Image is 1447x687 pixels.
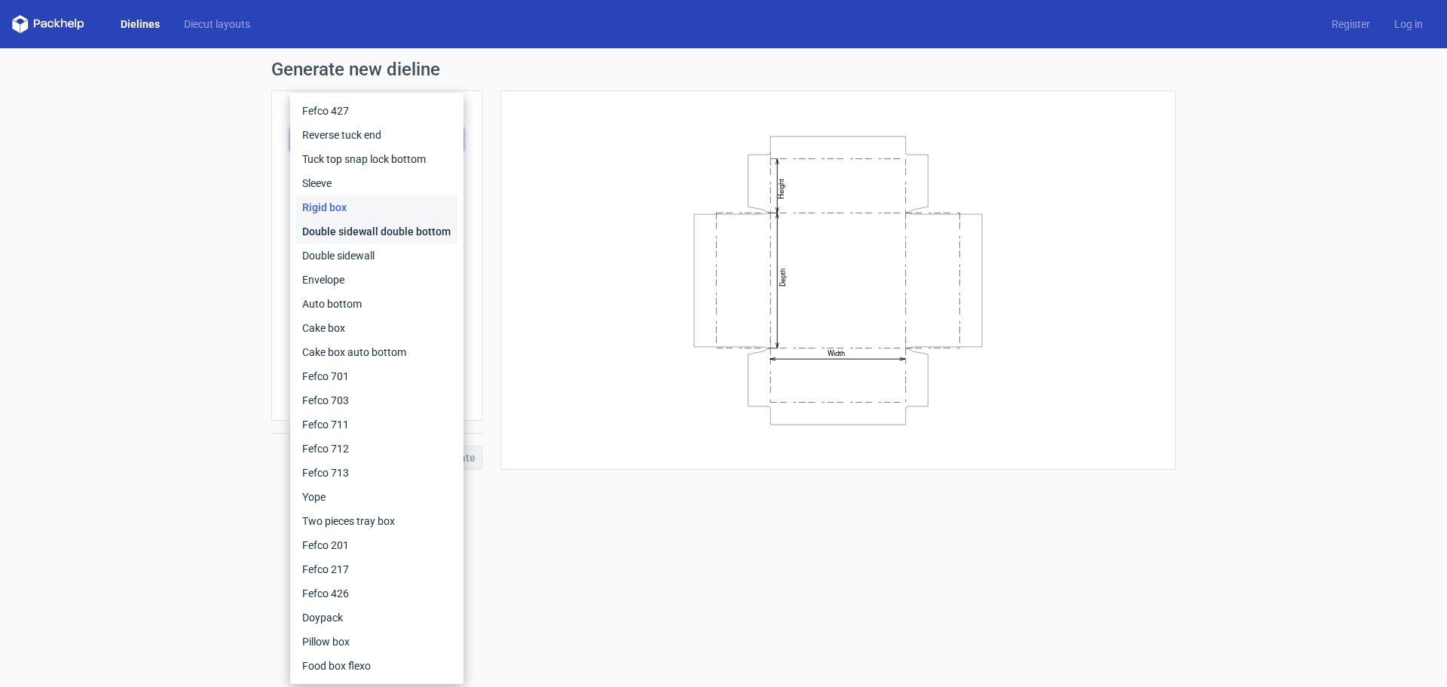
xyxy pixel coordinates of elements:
[296,509,457,533] div: Two pieces tray box
[296,147,457,171] div: Tuck top snap lock bottom
[777,178,785,198] text: Height
[296,364,457,388] div: Fefco 701
[296,388,457,413] div: Fefco 703
[296,244,457,268] div: Double sidewall
[296,557,457,581] div: Fefco 217
[296,606,457,630] div: Doypack
[779,268,787,286] text: Depth
[109,17,172,32] a: Dielines
[296,195,457,219] div: Rigid box
[296,654,457,678] div: Food box flexo
[296,268,457,292] div: Envelope
[271,60,1176,78] h1: Generate new dieline
[296,171,457,195] div: Sleeve
[1382,17,1435,32] a: Log in
[296,123,457,147] div: Reverse tuck end
[296,485,457,509] div: Yope
[296,219,457,244] div: Double sidewall double bottom
[296,413,457,437] div: Fefco 711
[172,17,262,32] a: Diecut layouts
[296,630,457,654] div: Pillow box
[296,99,457,123] div: Fefco 427
[296,292,457,316] div: Auto bottom
[296,581,457,606] div: Fefco 426
[296,340,457,364] div: Cake box auto bottom
[828,349,845,357] text: Width
[296,533,457,557] div: Fefco 201
[296,437,457,461] div: Fefco 712
[296,461,457,485] div: Fefco 713
[296,316,457,340] div: Cake box
[1320,17,1382,32] a: Register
